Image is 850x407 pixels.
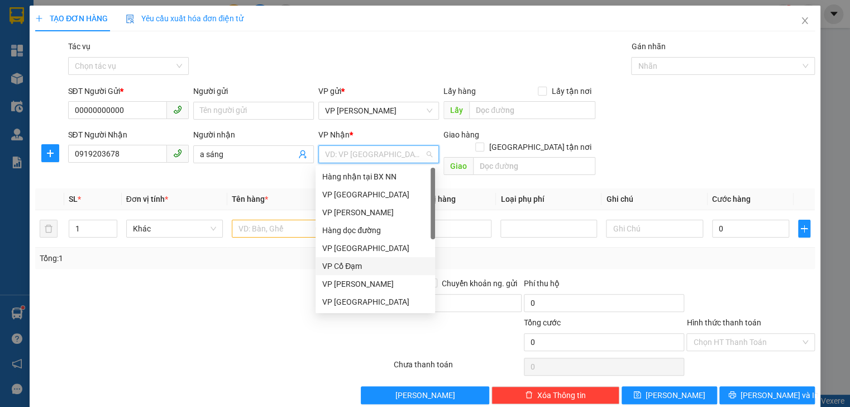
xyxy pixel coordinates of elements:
[173,105,182,114] span: phone
[68,85,189,97] div: SĐT Người Gửi
[443,130,479,139] span: Giao hàng
[316,275,435,293] div: VP Cương Gián
[469,101,595,119] input: Dọc đường
[68,42,90,51] label: Tác vụ
[322,188,428,201] div: VP [GEOGRAPHIC_DATA]
[322,278,428,290] div: VP [PERSON_NAME]
[126,15,135,23] img: icon
[325,102,432,119] span: VP Hoàng Liệt
[126,195,168,203] span: Đơn vị tính
[537,389,586,401] span: Xóa Thông tin
[316,221,435,239] div: Hàng dọc đường
[547,85,595,97] span: Lấy tận nơi
[631,42,665,51] label: Gán nhãn
[316,239,435,257] div: VP Hà Đông
[741,389,819,401] span: [PERSON_NAME] và In
[728,391,736,400] span: printer
[395,389,455,401] span: [PERSON_NAME]
[42,149,59,158] span: plus
[393,358,523,378] div: Chưa thanh toán
[316,168,435,186] div: Hàng nhận tại BX NN
[68,129,189,141] div: SĐT Người Nhận
[322,242,428,254] div: VP [GEOGRAPHIC_DATA]
[193,129,314,141] div: Người nhận
[322,171,428,183] div: Hàng nhận tại BX NN
[524,277,685,294] div: Phí thu hộ
[361,386,489,404] button: [PERSON_NAME]
[798,220,810,238] button: plus
[491,386,619,404] button: deleteXóa Thông tin
[799,224,809,233] span: plus
[40,220,58,238] button: delete
[496,188,601,210] th: Loại phụ phí
[35,15,43,22] span: plus
[484,141,595,153] span: [GEOGRAPHIC_DATA] tận nơi
[322,260,428,272] div: VP Cổ Đạm
[133,220,216,237] span: Khác
[298,150,307,159] span: user-add
[719,386,815,404] button: printer[PERSON_NAME] và In
[414,220,492,238] input: 0
[316,293,435,311] div: VP Xuân Giang
[316,186,435,203] div: VP Mỹ Đình
[622,386,717,404] button: save[PERSON_NAME]
[443,157,473,175] span: Giao
[606,220,703,238] input: Ghi Chú
[41,144,59,162] button: plus
[633,391,641,400] span: save
[686,318,761,327] label: Hình thức thanh toán
[69,195,78,203] span: SL
[322,206,428,219] div: VP [PERSON_NAME]
[35,14,108,23] span: TẠO ĐƠN HÀNG
[437,277,522,290] span: Chuyển khoản ng. gửi
[232,195,268,203] span: Tên hàng
[473,157,595,175] input: Dọc đường
[646,389,705,401] span: [PERSON_NAME]
[40,252,328,264] div: Tổng: 1
[173,149,182,158] span: phone
[126,14,243,23] span: Yêu cầu xuất hóa đơn điện tử
[193,85,314,97] div: Người gửi
[712,195,751,203] span: Cước hàng
[443,101,469,119] span: Lấy
[524,318,561,327] span: Tổng cước
[443,87,476,96] span: Lấy hàng
[316,257,435,275] div: VP Cổ Đạm
[318,85,439,97] div: VP gửi
[322,296,428,308] div: VP [GEOGRAPHIC_DATA]
[789,6,820,37] button: Close
[232,220,328,238] input: VD: Bàn, Ghế
[601,188,707,210] th: Ghi chú
[525,391,533,400] span: delete
[322,224,428,236] div: Hàng dọc đường
[800,16,809,25] span: close
[316,203,435,221] div: VP Hoàng Liệt
[318,130,350,139] span: VP Nhận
